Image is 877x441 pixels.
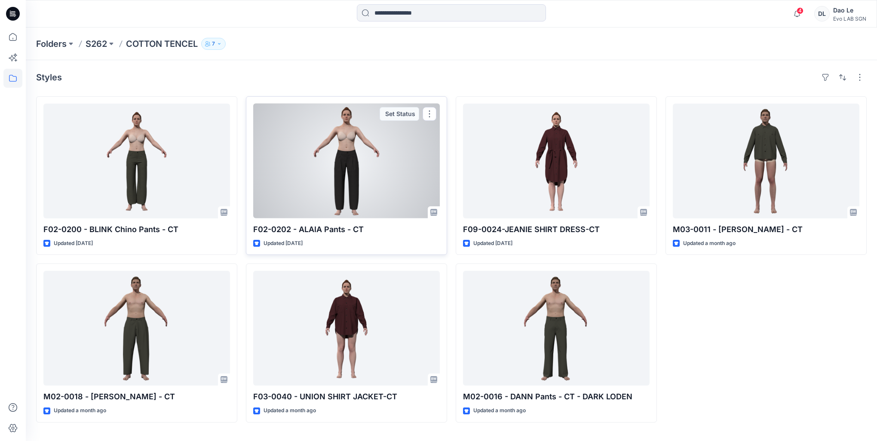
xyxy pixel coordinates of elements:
span: 4 [797,7,803,14]
p: F02-0200 - BLINK Chino Pants - CT [43,224,230,236]
a: F02-0202 - ALAIA Pants - CT [253,104,440,218]
p: Updated [DATE] [264,239,303,248]
p: F03-0040 - UNION SHIRT JACKET-CT [253,391,440,403]
p: Updated a month ago [473,406,526,415]
p: COTTON TENCEL [126,38,198,50]
a: F09-0024-JEANIE SHIRT DRESS-CT [463,104,650,218]
p: Updated a month ago [264,406,316,415]
h4: Styles [36,72,62,83]
a: M02-0016 - DANN Pants - CT - DARK LODEN [463,271,650,386]
p: M03-0011 - [PERSON_NAME] - CT [673,224,859,236]
div: Evo LAB SGN [833,15,866,22]
a: S262 [86,38,107,50]
p: 7 [212,39,215,49]
p: M02-0016 - DANN Pants - CT - DARK LODEN [463,391,650,403]
div: DL [814,6,830,21]
p: Updated [DATE] [473,239,512,248]
a: F02-0200 - BLINK Chino Pants - CT [43,104,230,218]
p: M02-0018 - [PERSON_NAME] - CT [43,391,230,403]
a: M03-0011 - PEDRO Overshirt - CT [673,104,859,218]
p: Updated a month ago [683,239,736,248]
p: Updated [DATE] [54,239,93,248]
p: F02-0202 - ALAIA Pants - CT [253,224,440,236]
a: F03-0040 - UNION SHIRT JACKET-CT [253,271,440,386]
a: M02-0018 - DAVE Pants - CT [43,271,230,386]
button: 7 [201,38,226,50]
a: Folders [36,38,67,50]
p: Updated a month ago [54,406,106,415]
p: F09-0024-JEANIE SHIRT DRESS-CT [463,224,650,236]
div: Dao Le [833,5,866,15]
